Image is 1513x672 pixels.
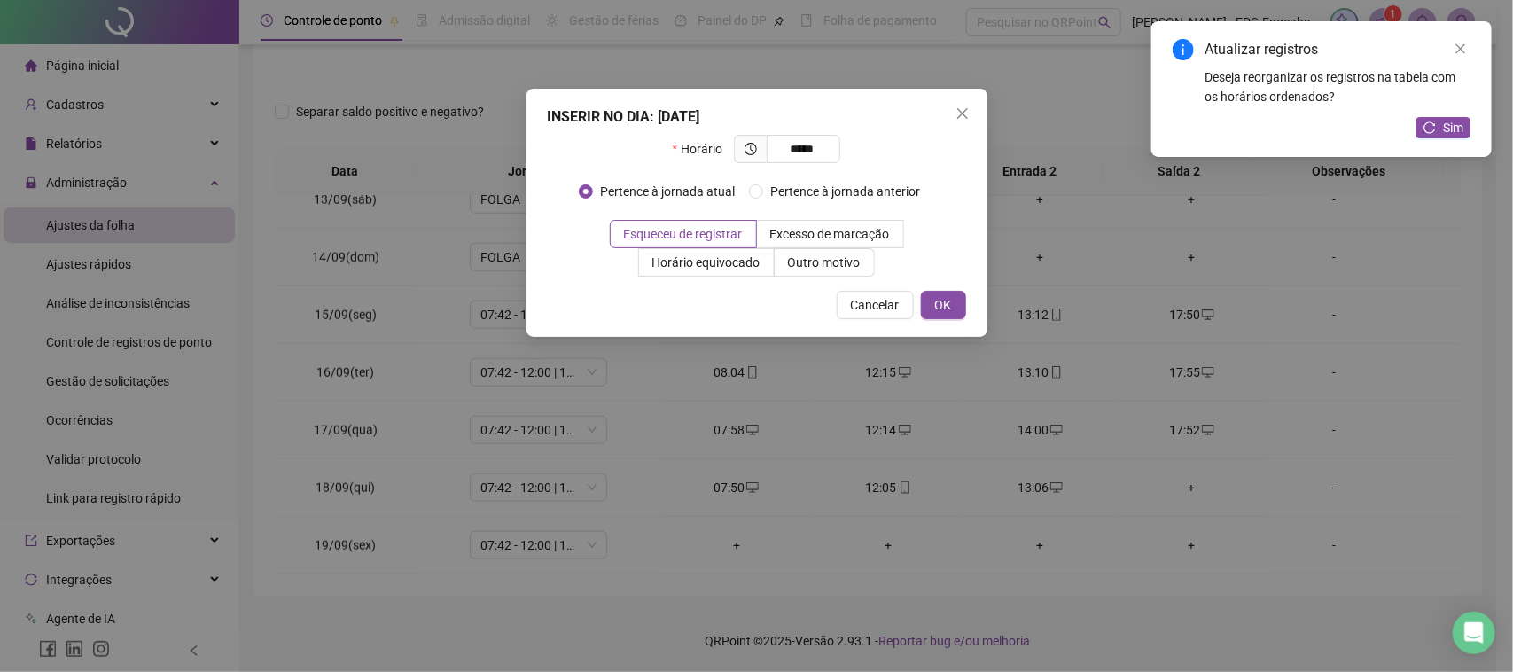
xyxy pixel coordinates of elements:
div: Deseja reorganizar os registros na tabela com os horários ordenados? [1205,67,1470,106]
span: reload [1423,121,1436,134]
span: Pertence à jornada atual [593,182,742,201]
button: OK [921,291,966,319]
span: Sim [1443,118,1463,137]
span: Horário equivocado [652,255,760,270]
div: Atualizar registros [1205,39,1470,60]
span: close [1455,43,1467,55]
span: Esqueceu de registrar [624,227,743,241]
label: Horário [673,135,734,163]
span: clock-circle [745,143,757,155]
button: Sim [1416,117,1470,138]
button: Cancelar [837,291,914,319]
div: Open Intercom Messenger [1453,612,1495,654]
span: close [955,106,970,121]
div: INSERIR NO DIA : [DATE] [548,106,966,128]
span: OK [935,295,952,315]
span: Outro motivo [788,255,861,270]
span: info-circle [1173,39,1194,60]
a: Close [1451,39,1470,59]
button: Close [948,99,977,128]
span: Cancelar [851,295,900,315]
span: Pertence à jornada anterior [763,182,927,201]
span: Excesso de marcação [770,227,890,241]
